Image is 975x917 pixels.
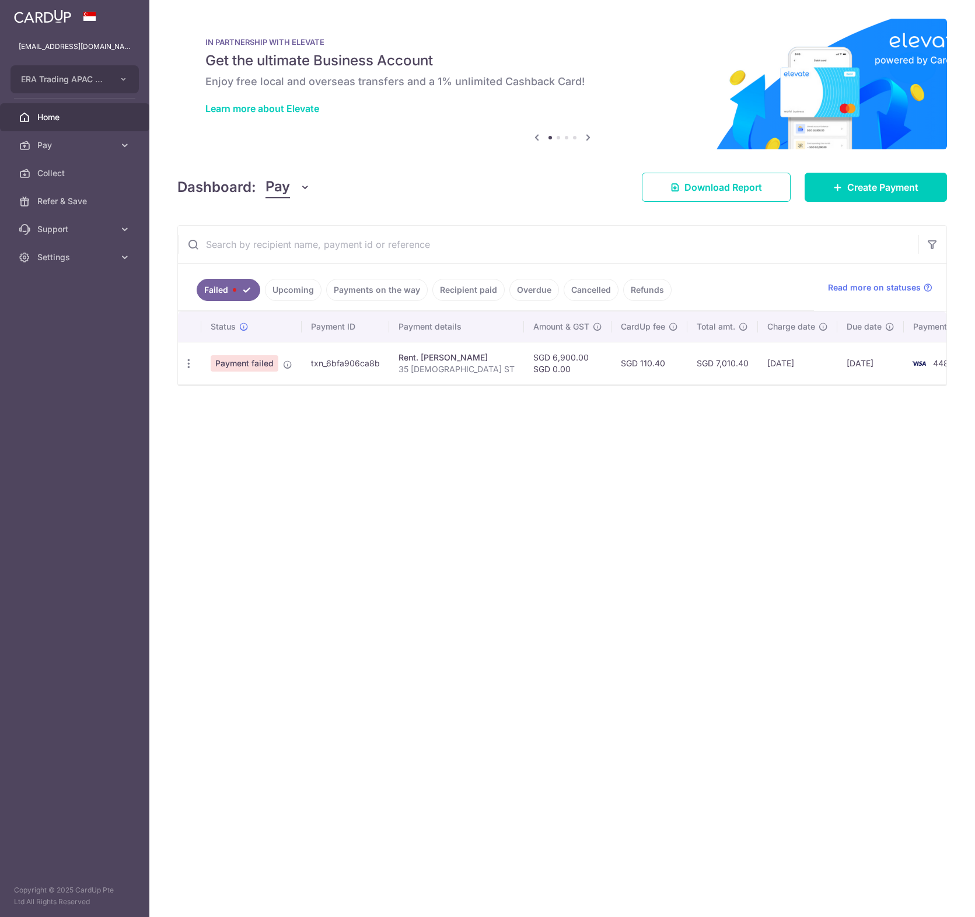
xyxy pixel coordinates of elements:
[684,180,762,194] span: Download Report
[178,226,918,263] input: Search by recipient name, payment id or reference
[847,180,918,194] span: Create Payment
[621,321,665,332] span: CardUp fee
[767,321,815,332] span: Charge date
[828,282,932,293] a: Read more on statuses
[265,279,321,301] a: Upcoming
[432,279,505,301] a: Recipient paid
[211,355,278,372] span: Payment failed
[524,342,611,384] td: SGD 6,900.00 SGD 0.00
[19,41,131,52] p: [EMAIL_ADDRESS][DOMAIN_NAME]
[611,342,687,384] td: SGD 110.40
[205,75,919,89] h6: Enjoy free local and overseas transfers and a 1% unlimited Cashback Card!
[21,73,107,85] span: ERA Trading APAC Pte. LTD.
[642,173,791,202] a: Download Report
[302,311,389,342] th: Payment ID
[847,321,882,332] span: Due date
[177,177,256,198] h4: Dashboard:
[533,321,589,332] span: Amount & GST
[687,342,758,384] td: SGD 7,010.40
[805,173,947,202] a: Create Payment
[37,111,114,123] span: Home
[302,342,389,384] td: txn_6bfa906ca8b
[205,103,319,114] a: Learn more about Elevate
[11,65,139,93] button: ERA Trading APAC Pte. LTD.
[37,167,114,179] span: Collect
[399,363,515,375] p: 35 [DEMOGRAPHIC_DATA] ST
[828,282,921,293] span: Read more on statuses
[758,342,837,384] td: [DATE]
[564,279,618,301] a: Cancelled
[389,311,524,342] th: Payment details
[37,139,114,151] span: Pay
[37,251,114,263] span: Settings
[211,321,236,332] span: Status
[205,51,919,70] h5: Get the ultimate Business Account
[697,321,735,332] span: Total amt.
[14,9,71,23] img: CardUp
[197,279,260,301] a: Failed
[933,358,954,368] span: 4486
[399,352,515,363] div: Rent. [PERSON_NAME]
[907,356,931,370] img: Bank Card
[900,882,963,911] iframe: Opens a widget where you can find more information
[37,195,114,207] span: Refer & Save
[509,279,559,301] a: Overdue
[623,279,672,301] a: Refunds
[265,176,290,198] span: Pay
[265,176,310,198] button: Pay
[205,37,919,47] p: IN PARTNERSHIP WITH ELEVATE
[837,342,904,384] td: [DATE]
[326,279,428,301] a: Payments on the way
[37,223,114,235] span: Support
[177,19,947,149] img: Renovation banner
